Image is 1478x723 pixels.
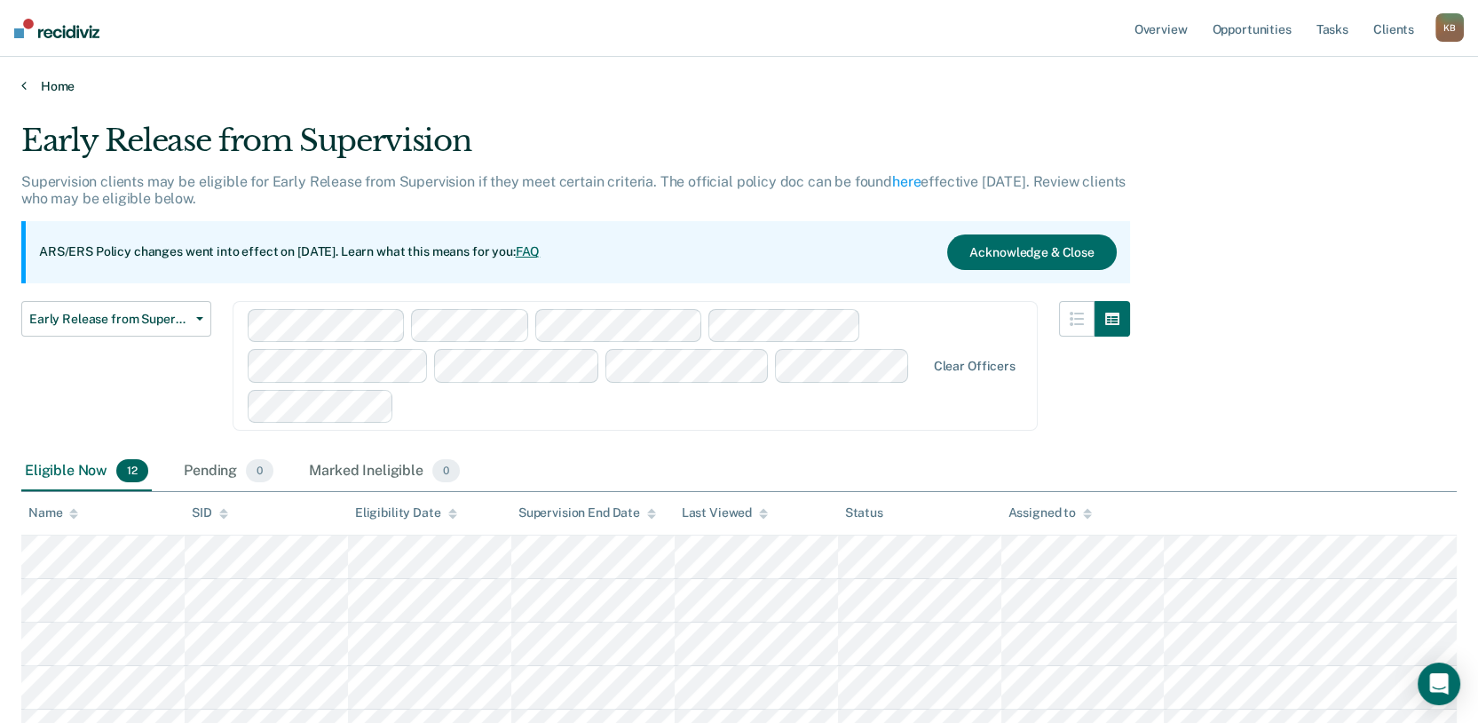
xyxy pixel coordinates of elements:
[28,505,78,520] div: Name
[180,452,277,491] div: Pending0
[947,234,1116,270] button: Acknowledge & Close
[1435,13,1464,42] button: KB
[518,505,656,520] div: Supervision End Date
[516,244,541,258] a: FAQ
[29,312,189,327] span: Early Release from Supervision
[355,505,457,520] div: Eligibility Date
[682,505,768,520] div: Last Viewed
[39,243,540,261] p: ARS/ERS Policy changes went into effect on [DATE]. Learn what this means for you:
[21,78,1457,94] a: Home
[1435,13,1464,42] div: K B
[21,173,1126,207] p: Supervision clients may be eligible for Early Release from Supervision if they meet certain crite...
[892,173,921,190] a: here
[14,19,99,38] img: Recidiviz
[1008,505,1092,520] div: Assigned to
[934,359,1016,374] div: Clear officers
[305,452,463,491] div: Marked Ineligible0
[21,452,152,491] div: Eligible Now12
[1418,663,1460,705] div: Open Intercom Messenger
[432,459,460,482] span: 0
[845,505,883,520] div: Status
[246,459,273,482] span: 0
[21,301,211,337] button: Early Release from Supervision
[116,459,148,482] span: 12
[21,123,1130,173] div: Early Release from Supervision
[192,505,228,520] div: SID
